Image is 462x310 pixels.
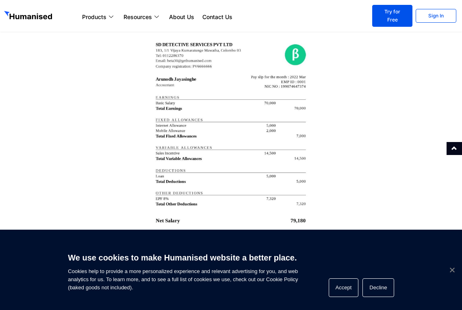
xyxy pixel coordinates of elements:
img: GetHumanised Logo [4,11,54,22]
span: Cookies help to provide a more personalized experience and relevant advertising for you, and web ... [68,248,298,292]
a: Sign In [416,9,456,23]
button: Decline [362,278,394,297]
button: Accept [329,278,359,297]
a: Contact Us [198,12,236,22]
a: Resources [119,12,165,22]
h6: We use cookies to make Humanised website a better place. [68,252,298,263]
a: Products [78,12,119,22]
a: Try for Free [372,5,413,27]
span: Decline [448,266,456,274]
a: About Us [165,12,198,22]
